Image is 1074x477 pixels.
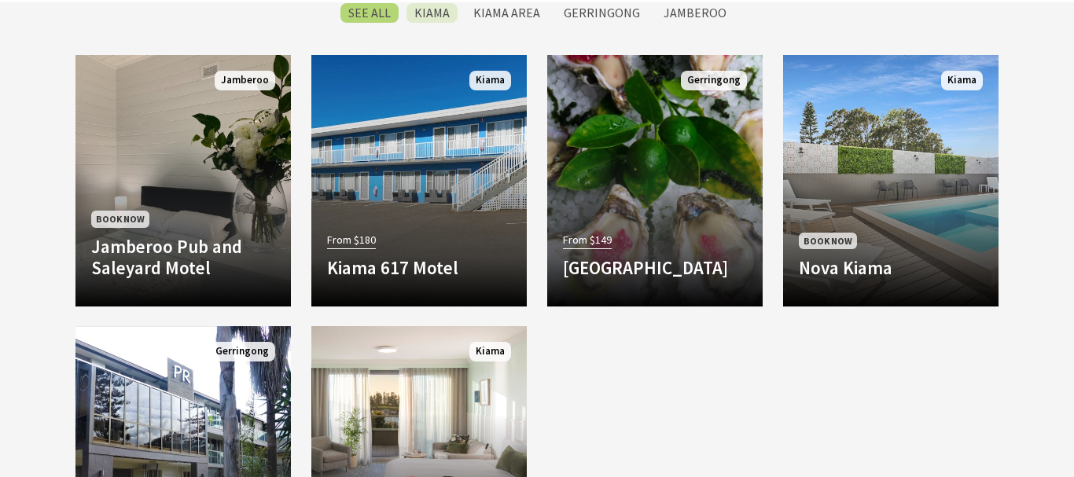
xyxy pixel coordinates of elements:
span: Kiama [469,342,511,361]
a: Book Now Nova Kiama Kiama [783,55,999,306]
h4: Jamberoo Pub and Saleyard Motel [91,236,275,279]
a: From $180 Kiama 617 Motel Kiama [311,55,527,306]
span: From $149 [563,231,612,249]
span: Gerringong [681,71,747,90]
h4: [GEOGRAPHIC_DATA] [563,257,747,279]
span: From $180 [327,231,376,249]
span: Jamberoo [215,71,275,90]
label: Jamberoo [656,3,734,23]
a: From $149 [GEOGRAPHIC_DATA] Gerringong [547,55,763,306]
label: Kiama Area [465,3,548,23]
h4: Nova Kiama [799,257,983,279]
a: Book Now Jamberoo Pub and Saleyard Motel Jamberoo [75,55,291,306]
span: Book Now [799,233,857,249]
h4: Kiama 617 Motel [327,257,511,279]
span: Gerringong [209,342,275,361]
label: SEE All [340,3,399,23]
label: Kiama [406,3,458,23]
span: Kiama [469,71,511,90]
label: Gerringong [556,3,648,23]
span: Book Now [91,211,149,227]
span: Kiama [941,71,983,90]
